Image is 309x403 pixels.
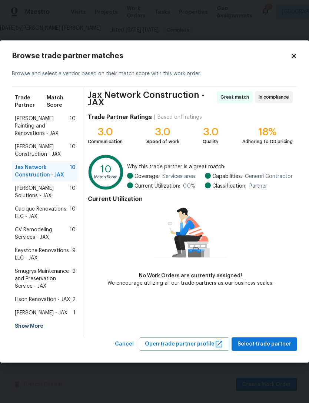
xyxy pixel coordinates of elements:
div: Communication [88,138,123,145]
span: Cancel [115,340,134,349]
div: | [152,113,157,121]
div: We encourage utilizing all our trade partners as our business scales. [107,280,273,287]
span: Services area [162,173,195,180]
span: 10 [70,143,76,158]
span: 2 [72,268,76,290]
span: [PERSON_NAME] Solutions - JAX [15,185,70,199]
span: Current Utilization: [134,182,180,190]
span: Keystone Renovations LLC - JAX [15,247,72,262]
span: Classification: [212,182,246,190]
span: Why this trade partner is a great match: [127,163,293,171]
div: Browse and select a vendor based on their match score with this work order. [12,61,297,87]
span: Match Score [47,94,76,109]
span: Jax Network Construction - JAX [88,91,215,106]
div: Speed of work [146,138,179,145]
button: Cancel [112,337,137,351]
div: 3.0 [146,128,179,136]
span: Cacique Renovations LLC - JAX [15,205,70,220]
span: 10 [70,164,76,179]
span: [PERSON_NAME] Construction - JAX [15,143,70,158]
div: No Work Orders are currently assigned! [107,272,273,280]
span: General Contractor [245,173,293,180]
span: 0.0 % [183,182,195,190]
span: CV Remodeling Services - JAX [15,226,70,241]
span: 10 [70,185,76,199]
text: Match Score [94,175,118,179]
span: [PERSON_NAME] Painting and Renovations - JAX [15,115,70,137]
h2: Browse trade partner matches [12,52,290,60]
span: 10 [70,205,76,220]
span: Jax Network Construction - JAX [15,164,70,179]
span: Select trade partner [237,340,291,349]
div: Based on 11 ratings [157,113,202,121]
span: Partner [249,182,267,190]
button: Open trade partner profile [139,337,229,351]
span: Great match [220,93,252,101]
span: 10 [70,115,76,137]
span: 10 [70,226,76,241]
span: Elson Renovation - JAX [15,296,70,303]
div: Show More [12,320,79,333]
div: Adhering to OD pricing [242,138,293,145]
div: 3.0 [88,128,123,136]
div: 18% [242,128,293,136]
div: Quality [203,138,219,145]
h4: Trade Partner Ratings [88,113,152,121]
span: Capabilities: [212,173,242,180]
span: [PERSON_NAME] - JAX [15,309,67,317]
button: Select trade partner [232,337,297,351]
span: Open trade partner profile [145,340,223,349]
span: 9 [72,247,76,262]
span: Trade Partner [15,94,47,109]
text: 10 [100,164,112,174]
div: 3.0 [203,128,219,136]
span: In compliance [259,93,292,101]
h4: Current Utilization [88,195,293,203]
span: 1 [73,309,76,317]
span: Smugrys Maintenance and Preservation Service - JAX [15,268,72,290]
span: 2 [72,296,76,303]
span: Coverage: [134,173,159,180]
